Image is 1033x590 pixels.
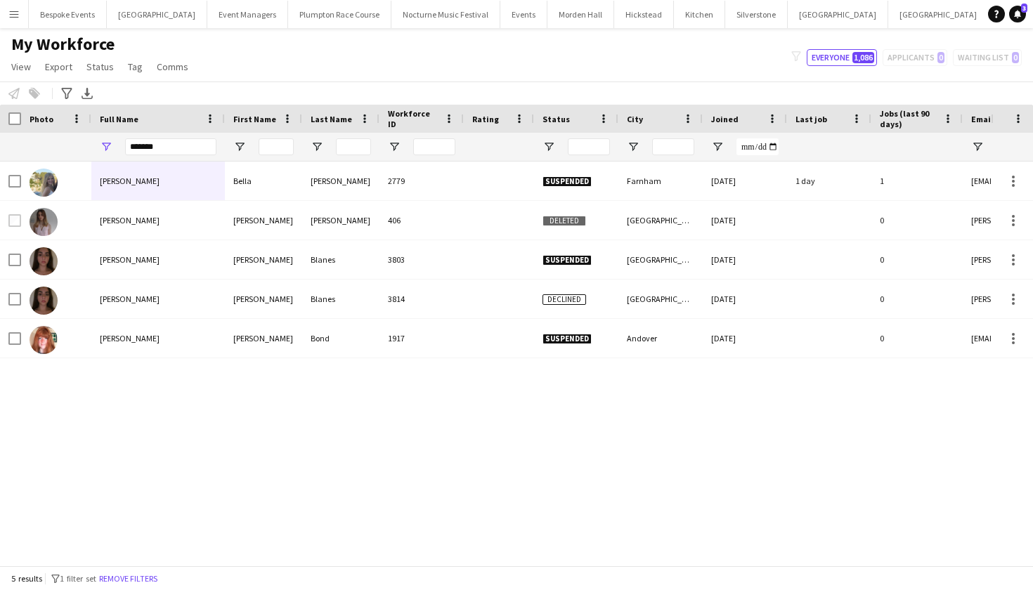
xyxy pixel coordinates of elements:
[100,294,160,304] span: [PERSON_NAME]
[543,294,586,305] span: Declined
[627,140,639,153] button: Open Filter Menu
[618,162,703,200] div: Farnham
[568,138,610,155] input: Status Filter Input
[45,60,72,73] span: Export
[652,138,694,155] input: City Filter Input
[379,162,464,200] div: 2779
[674,1,725,28] button: Kitchen
[871,201,963,240] div: 0
[391,1,500,28] button: Nocturne Music Festival
[336,138,371,155] input: Last Name Filter Input
[871,240,963,279] div: 0
[379,240,464,279] div: 3803
[225,240,302,279] div: [PERSON_NAME]
[128,60,143,73] span: Tag
[60,573,96,584] span: 1 filter set
[122,58,148,76] a: Tag
[971,114,994,124] span: Email
[30,287,58,315] img: Isabella Blanes
[288,1,391,28] button: Plumpton Race Course
[543,255,592,265] span: Suspended
[233,114,276,124] span: First Name
[852,52,874,63] span: 1,086
[379,201,464,240] div: 406
[302,240,379,279] div: Blanes
[543,140,555,153] button: Open Filter Menu
[302,162,379,200] div: [PERSON_NAME]
[207,1,288,28] button: Event Managers
[225,162,302,200] div: Bella
[100,333,160,343] span: [PERSON_NAME]
[311,114,352,124] span: Last Name
[30,247,58,275] img: Isabella Blanes
[225,280,302,318] div: [PERSON_NAME]
[107,1,207,28] button: [GEOGRAPHIC_DATA]
[30,169,58,197] img: Bella Burton
[543,216,586,226] span: Deleted
[100,114,138,124] span: Full Name
[6,58,37,76] a: View
[547,1,614,28] button: Morden Hall
[871,319,963,358] div: 0
[259,138,294,155] input: First Name Filter Input
[30,114,53,124] span: Photo
[543,334,592,344] span: Suspended
[543,114,570,124] span: Status
[703,201,787,240] div: [DATE]
[787,162,871,200] div: 1 day
[703,280,787,318] div: [DATE]
[971,140,984,153] button: Open Filter Menu
[543,176,592,187] span: Suspended
[379,280,464,318] div: 3814
[157,60,188,73] span: Comms
[627,114,643,124] span: City
[311,140,323,153] button: Open Filter Menu
[618,280,703,318] div: [GEOGRAPHIC_DATA]
[725,1,788,28] button: Silverstone
[302,280,379,318] div: Blanes
[618,240,703,279] div: [GEOGRAPHIC_DATA]
[1009,6,1026,22] a: 3
[703,319,787,358] div: [DATE]
[29,1,107,28] button: Bespoke Events
[379,319,464,358] div: 1917
[711,114,739,124] span: Joined
[500,1,547,28] button: Events
[871,280,963,318] div: 0
[86,60,114,73] span: Status
[388,140,401,153] button: Open Filter Menu
[100,215,160,225] span: [PERSON_NAME]
[472,114,499,124] span: Rating
[81,58,119,76] a: Status
[302,201,379,240] div: [PERSON_NAME]
[618,319,703,358] div: Andover
[888,1,989,28] button: [GEOGRAPHIC_DATA]
[79,85,96,102] app-action-btn: Export XLSX
[807,49,877,66] button: Everyone1,086
[618,201,703,240] div: [GEOGRAPHIC_DATA]
[1021,4,1027,13] span: 3
[302,319,379,358] div: Bond
[30,326,58,354] img: Isabella Bond
[30,208,58,236] img: Isabella Bellini
[795,114,827,124] span: Last job
[871,162,963,200] div: 1
[703,162,787,200] div: [DATE]
[233,140,246,153] button: Open Filter Menu
[8,214,21,227] input: Row Selection is disabled for this row (unchecked)
[58,85,75,102] app-action-btn: Advanced filters
[880,108,937,129] span: Jobs (last 90 days)
[703,240,787,279] div: [DATE]
[11,34,115,55] span: My Workforce
[225,319,302,358] div: [PERSON_NAME]
[11,60,31,73] span: View
[125,138,216,155] input: Full Name Filter Input
[736,138,779,155] input: Joined Filter Input
[39,58,78,76] a: Export
[151,58,194,76] a: Comms
[100,176,160,186] span: [PERSON_NAME]
[614,1,674,28] button: Hickstead
[711,140,724,153] button: Open Filter Menu
[388,108,438,129] span: Workforce ID
[100,254,160,265] span: [PERSON_NAME]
